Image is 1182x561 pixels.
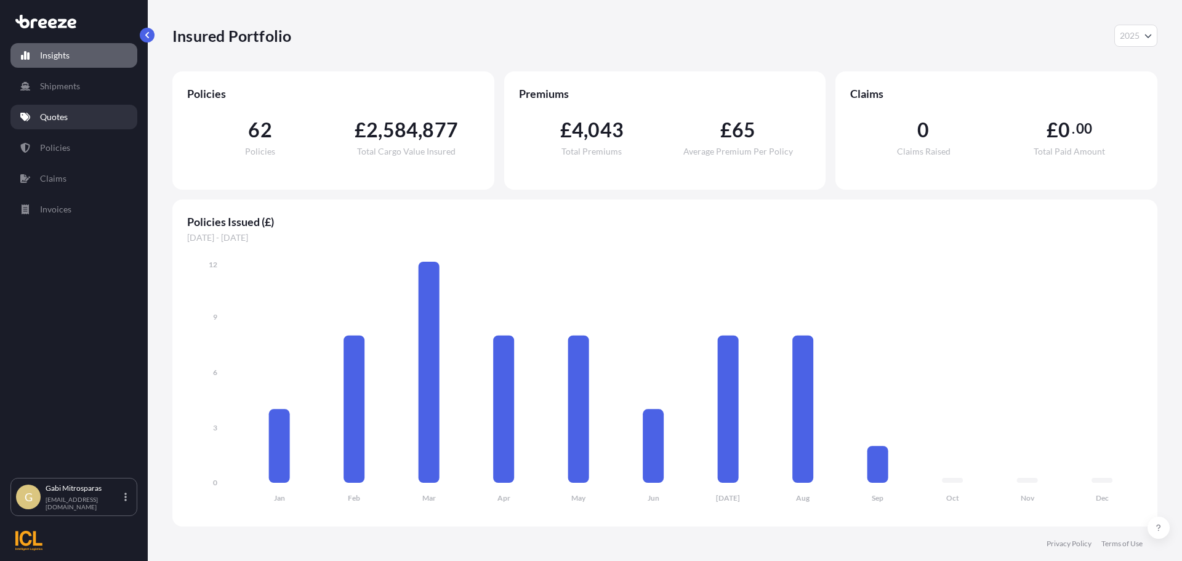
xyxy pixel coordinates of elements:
span: 584 [383,120,419,140]
tspan: Nov [1021,493,1035,502]
img: organization-logo [15,531,42,551]
span: 0 [1058,120,1070,140]
span: £ [560,120,572,140]
span: G [25,491,33,503]
a: Claims [10,166,137,191]
tspan: Apr [497,493,510,502]
p: Policies [40,142,70,154]
span: Claims Raised [897,147,951,156]
p: Quotes [40,111,68,123]
tspan: Oct [946,493,959,502]
tspan: Aug [796,493,810,502]
tspan: 12 [209,260,217,269]
span: Total Premiums [561,147,622,156]
tspan: 3 [213,423,217,432]
a: Policies [10,135,137,160]
span: 65 [732,120,755,140]
span: Policies [187,86,480,101]
tspan: 9 [213,312,217,321]
span: £ [355,120,366,140]
tspan: [DATE] [716,493,740,502]
span: 043 [588,120,624,140]
button: Year Selector [1114,25,1157,47]
tspan: Sep [872,493,883,502]
span: , [584,120,588,140]
span: , [378,120,382,140]
tspan: Jun [648,493,659,502]
p: Claims [40,172,66,185]
span: Total Cargo Value Insured [357,147,456,156]
a: Invoices [10,197,137,222]
tspan: Dec [1096,493,1109,502]
span: 00 [1076,124,1092,134]
p: Invoices [40,203,71,216]
span: 2 [366,120,378,140]
span: 62 [248,120,271,140]
span: 0 [917,120,929,140]
tspan: Jan [274,493,285,502]
span: [DATE] - [DATE] [187,232,1143,244]
span: 877 [422,120,458,140]
span: Claims [850,86,1143,101]
tspan: May [571,493,586,502]
p: Insured Portfolio [172,26,291,46]
tspan: 0 [213,478,217,487]
span: £ [1047,120,1058,140]
a: Shipments [10,74,137,99]
p: Gabi Mitrosparas [46,483,122,493]
a: Privacy Policy [1047,539,1092,549]
p: Insights [40,49,70,62]
p: [EMAIL_ADDRESS][DOMAIN_NAME] [46,496,122,511]
p: Shipments [40,80,80,92]
a: Quotes [10,105,137,129]
tspan: Mar [422,493,436,502]
span: £ [720,120,732,140]
tspan: Feb [348,493,360,502]
span: Policies [245,147,275,156]
span: 2025 [1120,30,1140,42]
a: Terms of Use [1101,539,1143,549]
a: Insights [10,43,137,68]
span: Average Premium Per Policy [683,147,793,156]
span: Policies Issued (£) [187,214,1143,229]
span: 4 [572,120,584,140]
span: . [1072,124,1075,134]
span: Total Paid Amount [1034,147,1105,156]
tspan: 6 [213,368,217,377]
span: Premiums [519,86,811,101]
span: , [418,120,422,140]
